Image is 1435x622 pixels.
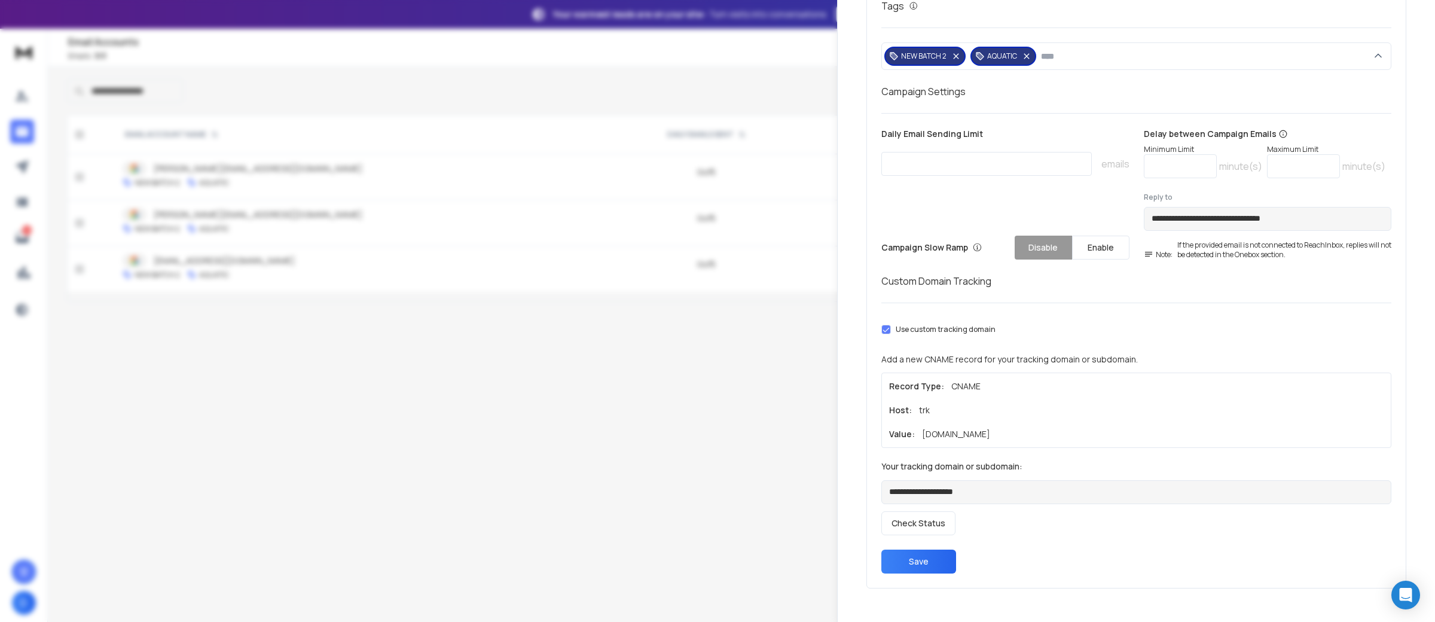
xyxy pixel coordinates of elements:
h1: Record Type: [889,380,944,392]
h1: Custom Domain Tracking [881,274,1391,288]
p: Delay between Campaign Emails [1144,128,1385,140]
h1: Campaign Settings [881,84,1391,99]
p: minute(s) [1219,159,1262,173]
p: Campaign Slow Ramp [881,242,982,254]
button: Check Status [881,511,955,535]
button: Save [881,550,956,574]
p: AQUATIC [987,51,1017,61]
h1: Value: [889,428,915,440]
span: Note: [1144,250,1173,260]
h1: Host: [889,404,912,416]
p: Add a new CNAME record for your tracking domain or subdomain. [881,353,1391,365]
p: Daily Email Sending Limit [881,128,1129,145]
div: Open Intercom Messenger [1391,581,1420,609]
label: Reply to [1144,193,1392,202]
label: Your tracking domain or subdomain: [881,462,1391,471]
p: minute(s) [1342,159,1385,173]
button: Disable [1015,236,1072,260]
p: Minimum Limit [1144,145,1262,154]
p: [DOMAIN_NAME] [922,428,990,440]
p: CNAME [951,380,981,392]
button: Enable [1072,236,1129,260]
div: If the provided email is not connected to ReachInbox, replies will not be detected in the Onebox ... [1144,240,1392,260]
p: NEW BATCH 2 [901,51,947,61]
p: trk [919,404,930,416]
label: Use custom tracking domain [896,325,996,334]
p: Maximum Limit [1267,145,1385,154]
p: emails [1101,157,1129,171]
